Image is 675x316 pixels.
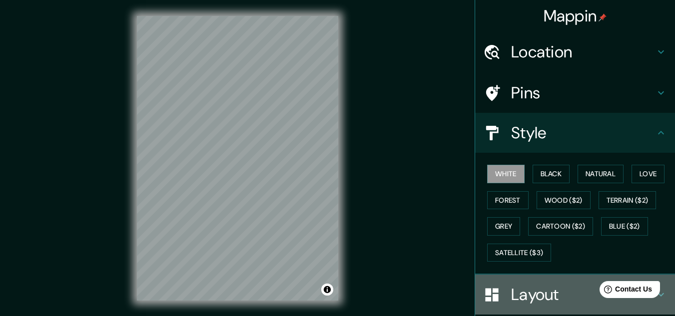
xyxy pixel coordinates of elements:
button: Cartoon ($2) [528,217,593,236]
div: Location [475,32,675,72]
h4: Mappin [544,6,607,26]
button: Forest [487,191,529,210]
button: White [487,165,525,183]
div: Pins [475,73,675,113]
button: Natural [578,165,624,183]
button: Love [632,165,665,183]
button: Wood ($2) [537,191,591,210]
canvas: Map [137,16,338,301]
div: Layout [475,275,675,315]
button: Black [533,165,570,183]
button: Toggle attribution [321,284,333,296]
h4: Style [511,123,655,143]
button: Terrain ($2) [599,191,657,210]
div: Style [475,113,675,153]
button: Grey [487,217,520,236]
h4: Layout [511,285,655,305]
iframe: Help widget launcher [586,277,664,305]
h4: Location [511,42,655,62]
button: Blue ($2) [601,217,648,236]
img: pin-icon.png [599,13,607,21]
button: Satellite ($3) [487,244,551,262]
h4: Pins [511,83,655,103]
